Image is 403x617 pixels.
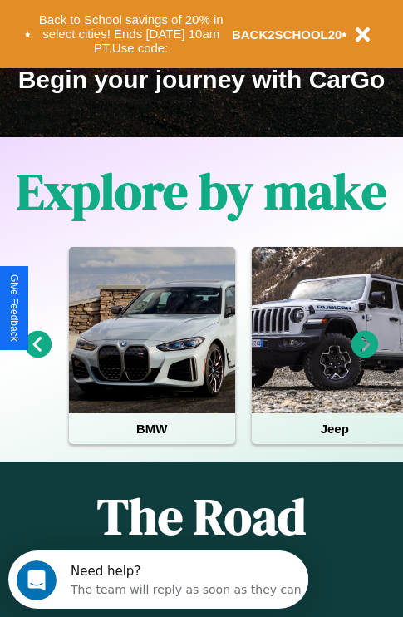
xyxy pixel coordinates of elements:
div: The team will reply as soon as they can [62,27,293,45]
h1: Explore by make [17,157,386,225]
iframe: Intercom live chat [17,560,57,600]
div: Open Intercom Messenger [7,7,309,52]
h4: BMW [69,413,235,444]
div: Give Feedback [8,274,20,342]
iframe: Intercom live chat discovery launcher [8,550,308,609]
div: Need help? [62,14,293,27]
b: BACK2SCHOOL20 [232,27,342,42]
button: Back to School savings of 20% in select cities! Ends [DATE] 10am PT.Use code: [31,8,232,60]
